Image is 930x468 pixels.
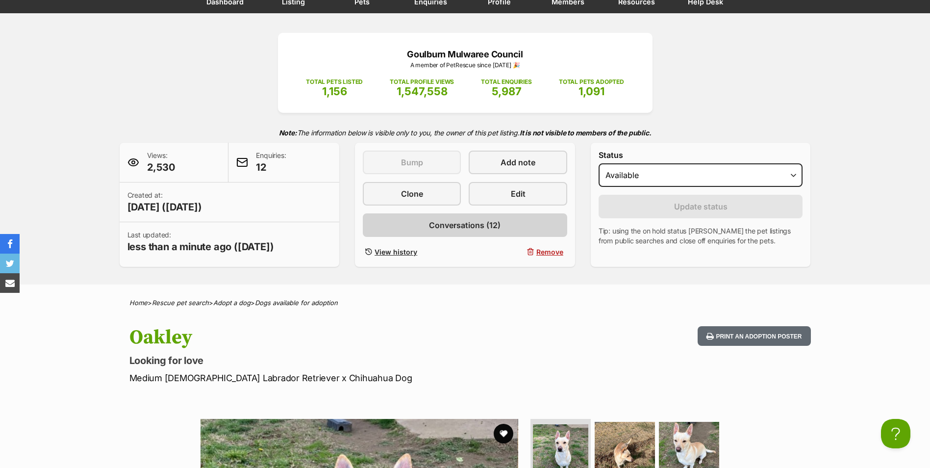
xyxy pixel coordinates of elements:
[698,326,810,346] button: Print an adoption poster
[494,424,513,443] button: favourite
[147,160,175,174] span: 2,530
[213,299,251,307] a: Adopt a dog
[105,299,826,307] div: > > >
[397,85,448,98] span: 1,547,558
[120,123,811,143] p: The information below is visible only to you, the owner of this pet listing.
[152,299,209,307] a: Rescue pet search
[363,182,461,206] a: Clone
[599,151,803,159] label: Status
[401,188,423,200] span: Clone
[599,226,803,246] p: Tip: using the on hold status [PERSON_NAME] the pet listings from public searches and close off e...
[293,48,638,61] p: Goulburn Mulwaree Council
[256,160,286,174] span: 12
[536,247,563,257] span: Remove
[127,230,274,254] p: Last updated:
[881,419,910,448] iframe: Help Scout Beacon - Open
[501,156,535,168] span: Add note
[363,151,461,174] button: Bump
[279,129,297,137] strong: Note:
[481,78,531,86] p: TOTAL ENQUIRIES
[469,151,567,174] a: Add note
[127,240,274,254] span: less than a minute ago ([DATE])
[255,299,338,307] a: Dogs available for adoption
[127,190,202,214] p: Created at:
[256,151,286,174] p: Enquiries:
[559,78,624,86] p: TOTAL PETS ADOPTED
[429,219,501,231] span: Conversations (12)
[129,299,148,307] a: Home
[363,213,567,237] a: Conversations (12)
[469,245,567,259] button: Remove
[129,326,544,349] h1: Oakley
[520,129,652,137] strong: It is not visible to members of the public.
[129,371,544,385] p: Medium [DEMOGRAPHIC_DATA] Labrador Retriever x Chihuahua Dog
[511,188,526,200] span: Edit
[674,201,728,212] span: Update status
[147,151,175,174] p: Views:
[599,195,803,218] button: Update status
[492,85,522,98] span: 5,987
[127,200,202,214] span: [DATE] ([DATE])
[322,85,347,98] span: 1,156
[306,78,363,86] p: TOTAL PETS LISTED
[390,78,454,86] p: TOTAL PROFILE VIEWS
[293,61,638,70] p: A member of PetRescue since [DATE] 🎉
[401,156,423,168] span: Bump
[129,354,544,367] p: Looking for love
[375,247,417,257] span: View history
[578,85,604,98] span: 1,091
[363,245,461,259] a: View history
[469,182,567,206] a: Edit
